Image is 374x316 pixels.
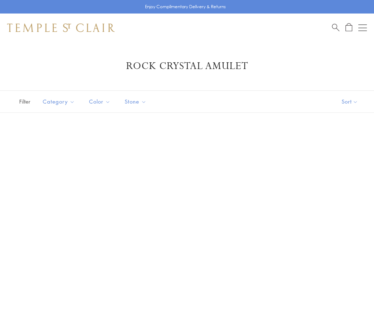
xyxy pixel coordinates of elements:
[358,23,367,32] button: Open navigation
[119,94,152,110] button: Stone
[332,23,339,32] a: Search
[121,97,152,106] span: Stone
[7,23,115,32] img: Temple St. Clair
[84,94,116,110] button: Color
[18,60,356,73] h1: Rock Crystal Amulet
[85,97,116,106] span: Color
[145,3,226,10] p: Enjoy Complimentary Delivery & Returns
[39,97,80,106] span: Category
[346,23,352,32] a: Open Shopping Bag
[37,94,80,110] button: Category
[326,91,374,112] button: Show sort by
